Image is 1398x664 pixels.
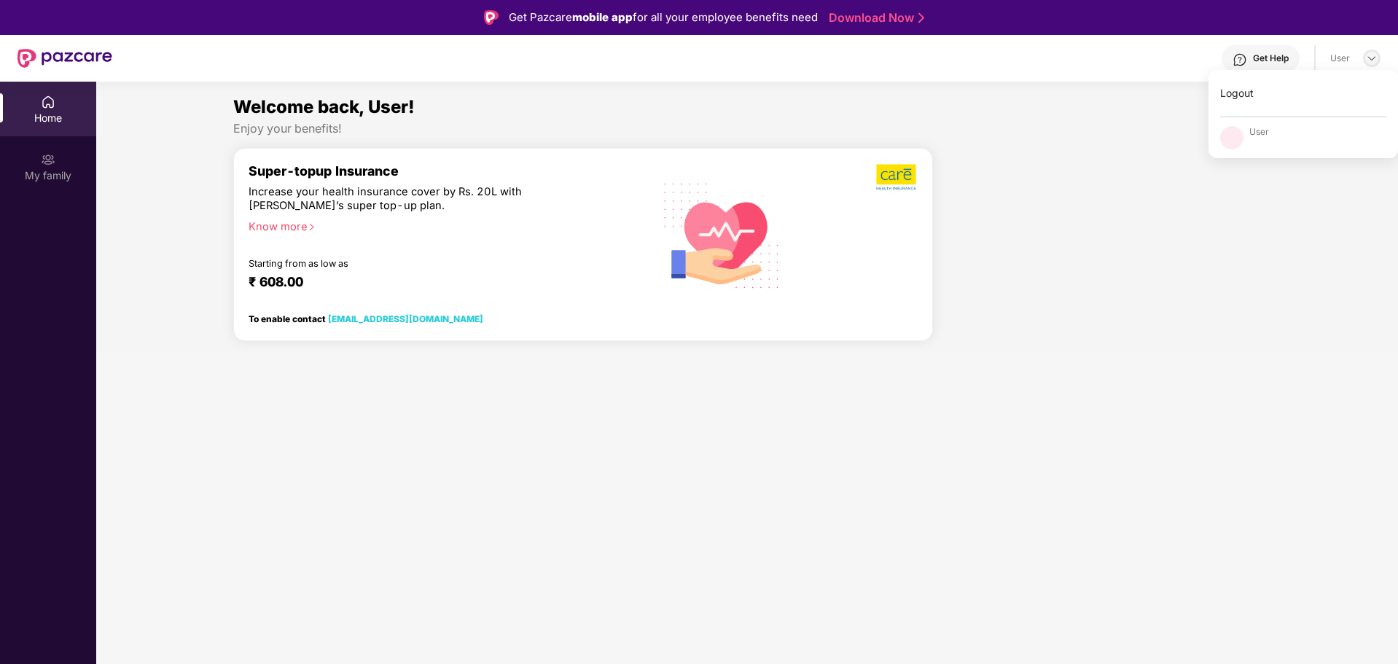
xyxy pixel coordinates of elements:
img: svg+xml;base64,PHN2ZyBpZD0iSG9tZSIgeG1sbnM9Imh0dHA6Ly93d3cudzMub3JnLzIwMDAvc3ZnIiB3aWR0aD0iMjAiIG... [41,95,55,109]
img: New Pazcare Logo [17,49,112,68]
div: Enjoy your benefits! [233,121,1262,136]
a: [EMAIL_ADDRESS][DOMAIN_NAME] [328,313,483,324]
img: svg+xml;base64,PHN2ZyBpZD0iSGVscC0zMngzMiIgeG1sbnM9Imh0dHA6Ly93d3cudzMub3JnLzIwMDAvc3ZnIiB3aWR0aD... [1233,52,1247,67]
strong: mobile app [572,10,633,24]
img: svg+xml;base64,PHN2ZyBpZD0iRHJvcGRvd24tMzJ4MzIiIHhtbG5zPSJodHRwOi8vd3d3LnczLm9yZy8yMDAwL3N2ZyIgd2... [1366,52,1378,64]
div: User [1249,126,1269,138]
div: Logout [1208,79,1398,107]
img: svg+xml;base64,PHN2ZyB4bWxucz0iaHR0cDovL3d3dy53My5vcmcvMjAwMC9zdmciIHhtbG5zOnhsaW5rPSJodHRwOi8vd3... [652,164,792,305]
img: svg+xml;base64,PHN2ZyB3aWR0aD0iMjAiIGhlaWdodD0iMjAiIHZpZXdCb3g9IjAgMCAyMCAyMCIgZmlsbD0ibm9uZSIgeG... [41,152,55,167]
div: Get Help [1253,52,1289,64]
div: To enable contact [249,313,483,324]
span: Welcome back, User! [233,96,415,117]
a: Download Now [829,10,920,26]
div: Super-topup Insurance [249,163,639,179]
div: Get Pazcare for all your employee benefits need [509,9,818,26]
img: Logo [484,10,499,25]
div: Starting from as low as [249,258,577,268]
span: right [308,223,316,231]
div: Know more [249,220,630,230]
div: ₹ 608.00 [249,274,625,292]
div: Increase your health insurance cover by Rs. 20L with [PERSON_NAME]’s super top-up plan. [249,185,576,214]
div: User [1330,52,1350,64]
img: b5dec4f62d2307b9de63beb79f102df3.png [876,163,918,191]
img: Stroke [918,10,924,26]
